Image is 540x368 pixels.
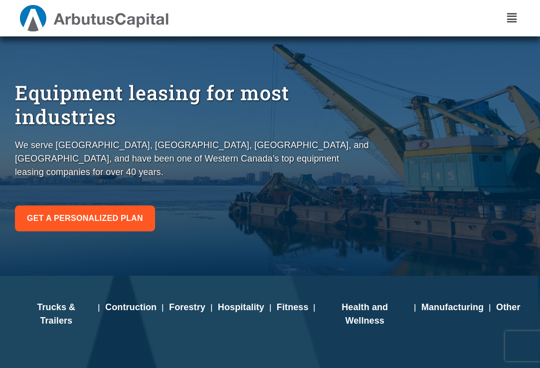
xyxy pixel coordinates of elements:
[37,302,75,326] a: Trucks & Trailers
[269,301,272,314] h5: |
[98,301,100,314] h5: |
[210,301,213,314] h5: |
[313,301,316,314] h5: |
[15,139,369,179] p: We serve [GEOGRAPHIC_DATA], [GEOGRAPHIC_DATA], [GEOGRAPHIC_DATA], and [GEOGRAPHIC_DATA], and have...
[27,211,143,225] span: Get a personalized plan
[414,301,416,314] h5: |
[105,302,157,312] a: Contruction
[15,81,369,129] h1: Equipment leasing for most industries
[162,301,164,314] h5: |
[489,301,491,314] h5: |
[15,205,155,231] a: Get a personalized plan
[169,302,205,312] a: Forestry
[277,302,309,312] a: Fitness
[218,302,264,312] a: Hospitality
[421,302,484,312] a: Manufacturing
[496,302,521,312] a: Other
[342,302,388,326] a: Health and Wellness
